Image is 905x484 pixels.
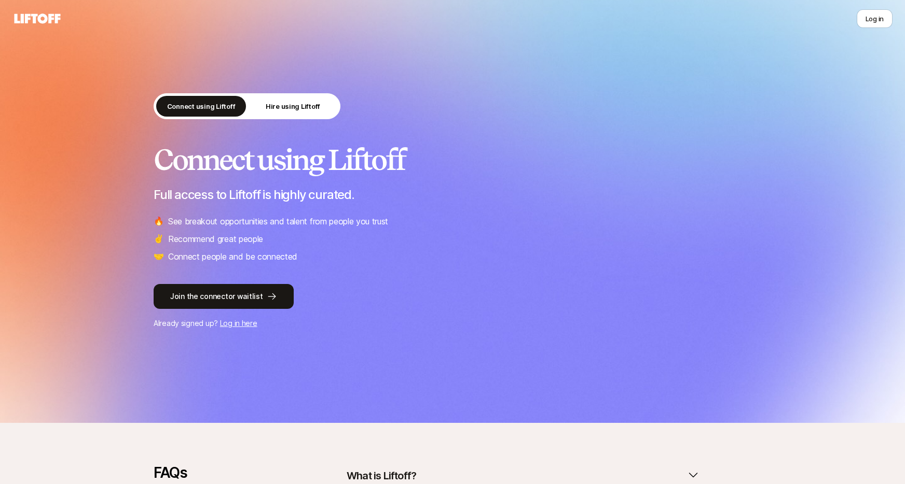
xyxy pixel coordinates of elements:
[154,144,751,175] h2: Connect using Liftoff
[154,232,164,246] span: ✌️
[220,319,257,328] a: Log in here
[857,9,893,28] button: Log in
[168,250,297,263] p: Connect people and be connected
[154,284,751,309] a: Join the connector waitlist
[154,464,299,481] p: FAQs
[168,215,388,228] p: See breakout opportunities and talent from people you trust
[168,232,263,246] p: Recommend great people
[154,188,751,202] p: Full access to Liftoff is highly curated.
[154,250,164,263] span: 🤝
[167,101,236,111] p: Connect using Liftoff
[154,284,294,309] button: Join the connector waitlist
[347,468,416,483] p: What is Liftoff?
[154,317,751,330] p: Already signed up?
[154,215,164,228] span: 🔥
[266,101,320,111] p: Hire using Liftoff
